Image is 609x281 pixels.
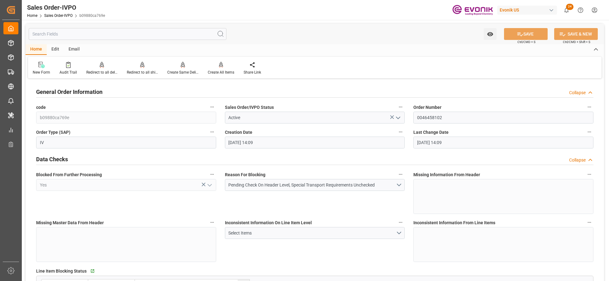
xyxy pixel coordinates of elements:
div: Sales Order-IVPO [27,3,105,12]
span: Line Item Blocking Status [36,268,87,274]
input: DD.MM.YYYY HH:MM [413,137,593,148]
button: SAVE [504,28,548,40]
span: Sales Order/IVPO Status [225,104,274,111]
button: open menu [393,113,402,123]
button: Missing Information From Header [585,170,593,178]
div: Create Same Delivery Date [167,70,198,75]
div: Pending Check On Header Level, Special Transport Requirements Unchecked [228,182,396,188]
span: Blocked From Further Processing [36,172,102,178]
h2: Data Checks [36,155,68,163]
button: open menu [225,179,405,191]
button: Creation Date [397,128,405,136]
div: Redirect to all shipments [127,70,158,75]
span: Missing Master Data From Header [36,220,104,226]
div: Audit Trail [59,70,77,75]
div: Redirect to all deliveries [86,70,117,75]
input: DD.MM.YYYY HH:MM [225,137,405,148]
div: Evonik US [497,6,557,15]
div: Collapse [569,90,586,96]
span: Ctrl/CMD + S [517,40,535,44]
a: Home [27,13,37,18]
div: Email [64,44,84,55]
button: Blocked From Further Processing [208,170,216,178]
div: Select Items [228,230,396,236]
div: Create All Items [208,70,234,75]
button: Evonik US [497,4,559,16]
button: Missing Master Data From Header [208,218,216,226]
div: Collapse [569,157,586,163]
span: Order Number [413,104,441,111]
button: open menu [225,227,405,239]
span: Creation Date [225,129,252,136]
button: open menu [204,180,214,190]
button: Reason For Blocking [397,170,405,178]
div: New Form [33,70,50,75]
button: show 24 new notifications [559,3,573,17]
button: Inconsistent Information From Line Items [585,218,593,226]
button: SAVE & NEW [554,28,598,40]
div: Share Link [244,70,261,75]
span: Ctrl/CMD + Shift + S [563,40,590,44]
h2: General Order Information [36,88,102,96]
div: Edit [47,44,64,55]
button: Help Center [573,3,588,17]
button: Sales Order/IVPO Status [397,103,405,111]
span: Last Change Date [413,129,449,136]
span: Missing Information From Header [413,172,480,178]
button: Last Change Date [585,128,593,136]
input: Search Fields [29,28,226,40]
button: open menu [484,28,497,40]
span: 24 [566,4,573,10]
button: Order Number [585,103,593,111]
div: Home [26,44,47,55]
span: Inconsistent Information On Line Item Level [225,220,312,226]
span: Reason For Blocking [225,172,265,178]
span: Inconsistent Information From Line Items [413,220,495,226]
img: Evonik-brand-mark-Deep-Purple-RGB.jpeg_1700498283.jpeg [452,5,493,16]
button: Order Type (SAP) [208,128,216,136]
button: code [208,103,216,111]
span: code [36,104,46,111]
button: Inconsistent Information On Line Item Level [397,218,405,226]
span: Order Type (SAP) [36,129,70,136]
a: Sales Order-IVPO [44,13,73,18]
